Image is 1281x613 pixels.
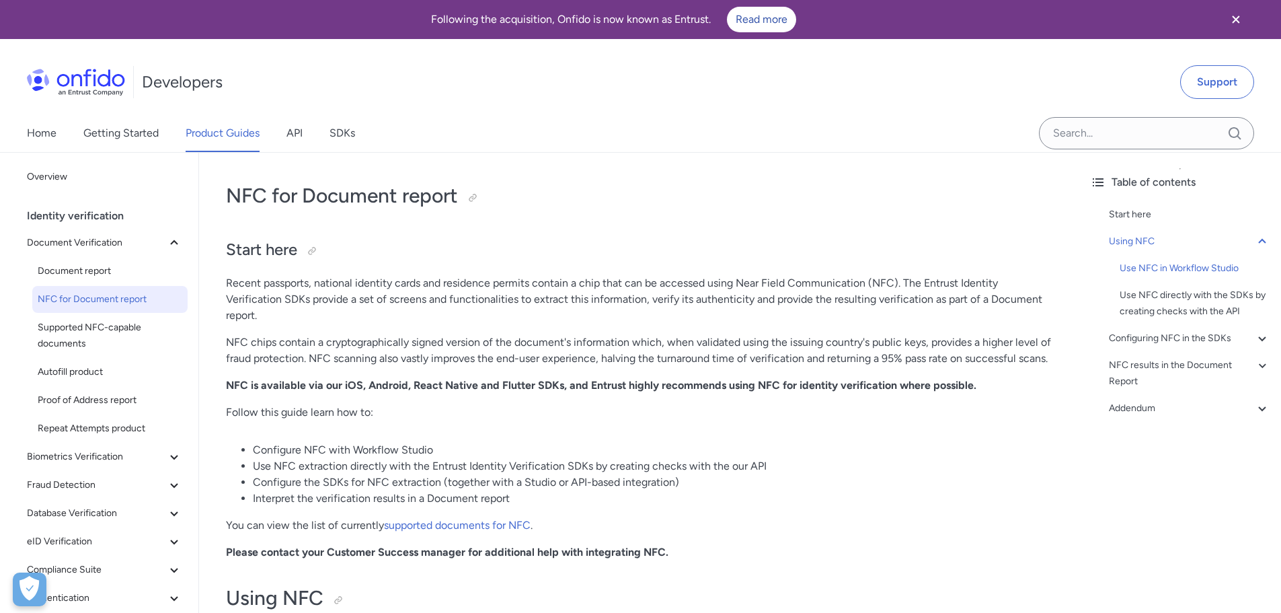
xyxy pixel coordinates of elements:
[27,477,166,493] span: Fraud Detection
[22,472,188,499] button: Fraud Detection
[38,291,182,308] span: NFC for Document report
[286,114,303,152] a: API
[226,517,1052,534] p: You can view the list of currently .
[38,421,182,437] span: Repeat Attempts product
[1090,174,1270,190] div: Table of contents
[226,546,668,558] strong: Please contact your Customer Success manager for additional help with integrating NFC.
[13,573,46,606] div: Cookie Preferences
[22,585,188,612] button: Authentication
[27,203,193,229] div: Identity verification
[226,275,1052,324] p: Recent passports, national identity cards and residence permits contain a chip that can be access...
[1120,287,1270,320] a: Use NFC directly with the SDKs by creating checks with the API
[13,573,46,606] button: Open Preferences
[38,392,182,408] span: Proof of Address report
[1109,207,1270,223] a: Start here
[27,505,166,521] span: Database Verification
[27,69,125,96] img: Onfido Logo
[27,534,166,550] span: eID Verification
[1109,330,1270,347] a: Configuring NFC in the SDKs
[22,528,188,555] button: eID Verification
[27,590,166,606] span: Authentication
[22,556,188,583] button: Compliance Suite
[226,182,1052,209] h1: NFC for Document report
[1228,11,1244,28] svg: Close banner
[32,314,188,357] a: Supported NFC-capable documents
[83,114,159,152] a: Getting Started
[142,71,223,93] h1: Developers
[226,404,1052,421] p: Follow this guide learn how to:
[22,164,188,190] a: Overview
[1109,233,1270,250] a: Using NFC
[32,359,188,386] a: Autofill product
[727,7,796,32] a: Read more
[1120,260,1270,277] a: Use NFC in Workflow Studio
[38,364,182,380] span: Autofill product
[1211,3,1261,36] button: Close banner
[38,263,182,279] span: Document report
[253,491,1052,507] li: Interpret the verification results in a Document report
[384,519,531,532] a: supported documents for NFC
[226,334,1052,367] p: NFC chips contain a cryptographically signed version of the document's information which, when va...
[32,415,188,442] a: Repeat Attempts product
[226,379,976,392] strong: NFC is available via our iOS, Android, React Native and Flutter SDKs, and Entrust highly recommen...
[22,443,188,470] button: Biometrics Verification
[1180,65,1254,99] a: Support
[329,114,355,152] a: SDKs
[32,286,188,313] a: NFC for Document report
[253,474,1052,491] li: Configure the SDKs for NFC extraction (together with a Studio or API-based integration)
[226,239,1052,262] h2: Start here
[1039,117,1254,149] input: Onfido search input field
[22,229,188,256] button: Document Verification
[16,7,1211,32] div: Following the acquisition, Onfido is now known as Entrust.
[226,585,1052,612] h1: Using NFC
[1109,400,1270,417] a: Addendum
[27,562,166,578] span: Compliance Suite
[22,500,188,527] button: Database Verification
[27,449,166,465] span: Biometrics Verification
[27,235,166,251] span: Document Verification
[253,458,1052,474] li: Use NFC extraction directly with the Entrust Identity Verification SDKs by creating checks with t...
[186,114,260,152] a: Product Guides
[38,320,182,352] span: Supported NFC-capable documents
[253,442,1052,458] li: Configure NFC with Workflow Studio
[1109,357,1270,390] a: NFC results in the Document Report
[27,169,182,185] span: Overview
[32,387,188,414] a: Proof of Address report
[32,258,188,285] a: Document report
[27,114,56,152] a: Home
